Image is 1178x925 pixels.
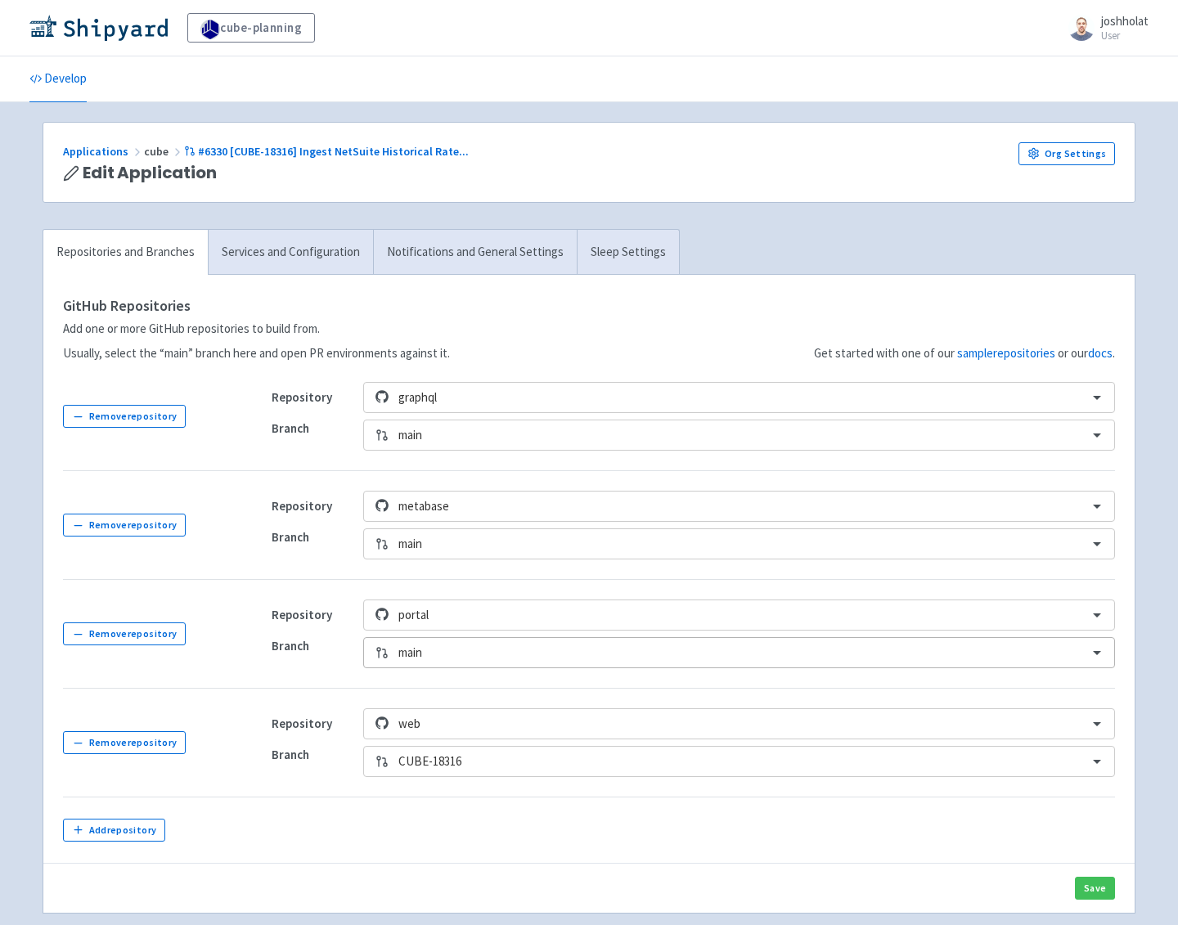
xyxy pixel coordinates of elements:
[83,164,217,182] span: Edit Application
[1088,345,1113,361] a: docs
[63,320,450,339] p: Add one or more GitHub repositories to build from.
[272,498,332,514] strong: Repository
[957,345,1055,361] a: samplerepositories
[208,230,373,275] a: Services and Configuration
[63,819,165,842] button: Addrepository
[198,144,469,159] span: #6330 [CUBE-18316] Ingest NetSuite Historical Rate ...
[63,144,144,159] a: Applications
[814,344,1115,363] p: Get started with one of our or our .
[373,230,577,275] a: Notifications and General Settings
[1101,30,1149,41] small: User
[272,389,332,405] strong: Repository
[272,638,309,653] strong: Branch
[187,13,315,43] a: cube-planning
[29,56,87,102] a: Develop
[272,529,309,545] strong: Branch
[1018,142,1115,165] a: Org Settings
[1075,877,1115,900] button: Save
[577,230,679,275] a: Sleep Settings
[63,296,191,315] strong: GitHub Repositories
[1101,13,1149,29] span: joshholat
[272,420,309,436] strong: Branch
[272,747,309,762] strong: Branch
[272,716,332,731] strong: Repository
[63,731,186,754] button: Removerepository
[63,622,186,645] button: Removerepository
[63,405,186,428] button: Removerepository
[272,607,332,622] strong: Repository
[29,15,168,41] img: Shipyard logo
[43,230,208,275] a: Repositories and Branches
[63,344,450,363] p: Usually, select the “main” branch here and open PR environments against it.
[1059,15,1149,41] a: joshholat User
[184,144,471,159] a: #6330 [CUBE-18316] Ingest NetSuite Historical Rate...
[144,144,184,159] span: cube
[63,514,186,537] button: Removerepository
